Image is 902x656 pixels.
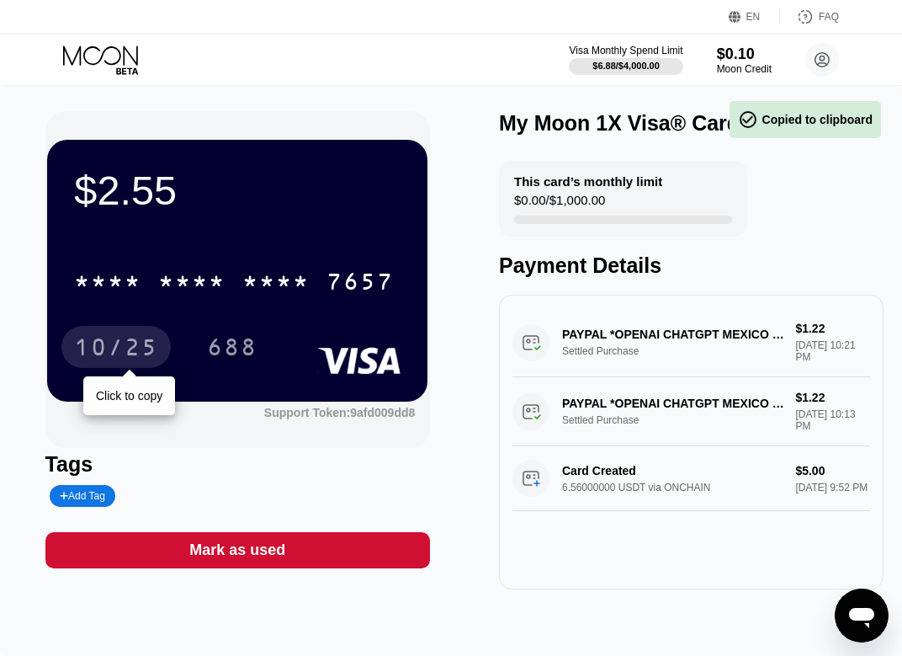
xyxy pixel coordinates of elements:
[326,270,394,297] div: 7657
[569,45,682,75] div: Visa Monthly Spend Limit$6.88/$4,000.00
[592,61,660,71] div: $6.88 / $4,000.00
[780,8,839,25] div: FAQ
[45,452,430,477] div: Tags
[717,63,772,75] div: Moon Credit
[738,109,873,130] div: Copied to clipboard
[194,326,270,368] div: 688
[189,541,285,560] div: Mark as used
[50,485,115,507] div: Add Tag
[738,109,758,130] span: 
[74,167,401,214] div: $2.55
[717,45,772,63] div: $0.10
[514,174,662,189] div: This card’s monthly limit
[819,11,839,23] div: FAQ
[569,45,682,56] div: Visa Monthly Spend Limit
[729,8,780,25] div: EN
[499,111,781,136] div: My Moon 1X Visa® Card #25
[60,490,105,502] div: Add Tag
[499,253,883,278] div: Payment Details
[264,406,415,419] div: Support Token:9afd009dd8
[746,11,761,23] div: EN
[74,336,158,363] div: 10/25
[207,336,257,363] div: 688
[514,193,605,216] div: $0.00 / $1,000.00
[61,326,171,368] div: 10/25
[717,45,772,75] div: $0.10Moon Credit
[264,406,415,419] div: Support Token: 9afd009dd8
[96,389,162,403] div: Click to copy
[45,532,430,568] div: Mark as used
[835,589,889,643] iframe: Кнопка запуска окна обмена сообщениями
